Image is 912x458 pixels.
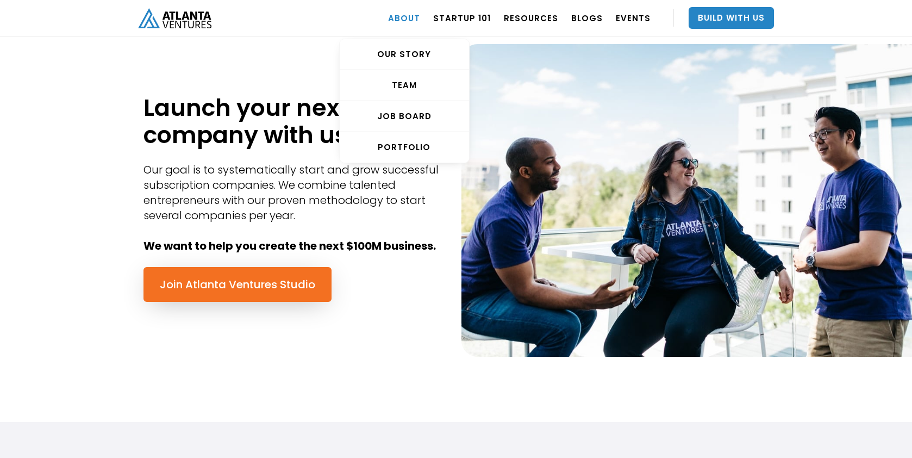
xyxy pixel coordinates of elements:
a: OUR STORY [340,39,469,70]
a: Startup 101 [433,3,491,33]
div: TEAM [340,80,469,91]
a: EVENTS [616,3,651,33]
div: Our goal is to systematically start and grow successful subscription companies. We combine talent... [143,162,445,253]
div: OUR STORY [340,49,469,60]
strong: We want to help you create the next $100M business. [143,238,436,253]
div: Job Board [340,111,469,122]
h1: Launch your next company with us [143,94,445,148]
a: TEAM [340,70,469,101]
div: PORTFOLIO [340,142,469,153]
a: BLOGS [571,3,603,33]
a: Join Atlanta Ventures Studio [143,267,332,302]
a: Build With Us [689,7,774,29]
a: RESOURCES [504,3,558,33]
a: PORTFOLIO [340,132,469,163]
a: ABOUT [388,3,420,33]
a: Job Board [340,101,469,132]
